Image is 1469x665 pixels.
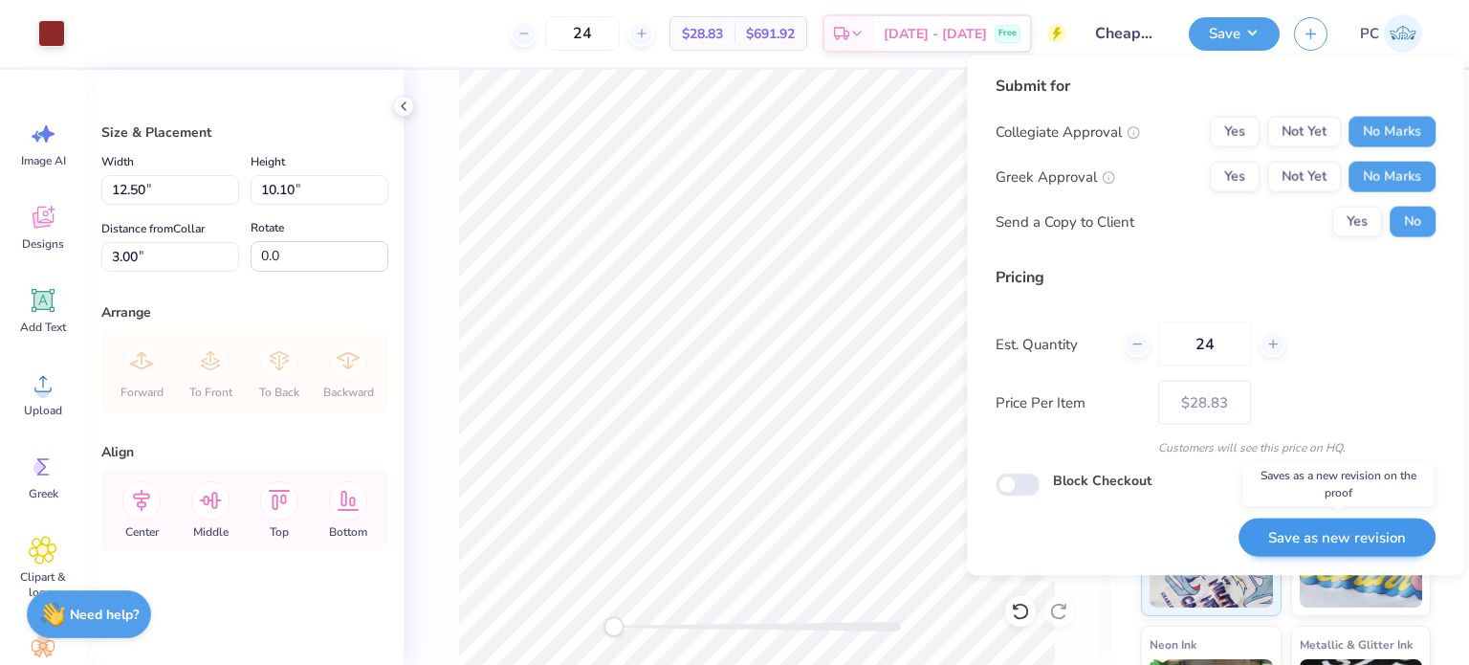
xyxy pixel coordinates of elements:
[996,166,1115,188] div: Greek Approval
[1348,117,1436,147] button: No Marks
[21,153,66,168] span: Image AI
[604,617,624,636] div: Accessibility label
[1360,23,1379,45] span: PC
[101,217,205,240] label: Distance from Collar
[101,122,388,143] div: Size & Placement
[1351,14,1431,53] a: PC
[996,211,1134,233] div: Send a Copy to Client
[329,524,367,540] span: Bottom
[101,302,388,322] div: Arrange
[1267,117,1341,147] button: Not Yet
[1243,462,1435,506] div: Saves as a new revision on the proof
[996,333,1109,355] label: Est. Quantity
[1210,162,1260,192] button: Yes
[996,121,1140,143] div: Collegiate Approval
[1081,14,1174,53] input: Untitled Design
[20,320,66,335] span: Add Text
[270,524,289,540] span: Top
[1239,518,1436,557] button: Save as new revision
[998,27,1017,40] span: Free
[996,75,1436,98] div: Submit for
[1300,634,1413,654] span: Metallic & Glitter Ink
[1189,17,1280,51] button: Save
[1267,162,1341,192] button: Not Yet
[101,442,388,462] div: Align
[125,524,159,540] span: Center
[996,439,1436,456] div: Customers will see this price on HQ.
[1348,162,1436,192] button: No Marks
[1053,471,1151,491] label: Block Checkout
[996,266,1436,289] div: Pricing
[22,236,64,252] span: Designs
[884,24,987,44] span: [DATE] - [DATE]
[545,16,620,51] input: – –
[746,24,795,44] span: $691.92
[1210,117,1260,147] button: Yes
[996,391,1144,413] label: Price Per Item
[193,524,229,540] span: Middle
[1390,207,1436,237] button: No
[11,569,75,600] span: Clipart & logos
[1332,207,1382,237] button: Yes
[101,150,134,173] label: Width
[1158,322,1251,366] input: – –
[1150,634,1196,654] span: Neon Ink
[682,24,723,44] span: $28.83
[1384,14,1422,53] img: Priyanka Choudhary
[251,216,284,239] label: Rotate
[24,403,62,418] span: Upload
[70,606,139,624] strong: Need help?
[29,486,58,501] span: Greek
[251,150,285,173] label: Height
